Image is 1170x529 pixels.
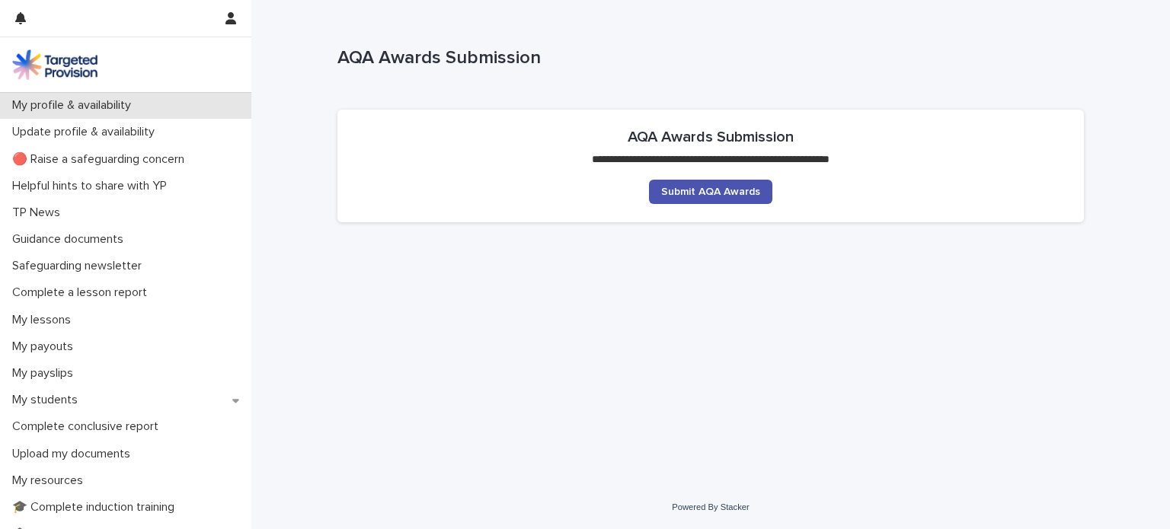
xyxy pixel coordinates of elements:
[6,285,159,300] p: Complete a lesson report
[6,393,90,407] p: My students
[6,447,142,461] p: Upload my documents
[6,152,197,167] p: 🔴 Raise a safeguarding concern
[6,206,72,220] p: TP News
[6,473,95,488] p: My resources
[6,259,154,273] p: Safeguarding newsletter
[6,339,85,354] p: My payouts
[12,49,97,80] img: M5nRWzHhSzIhMunXDL62
[649,180,772,204] a: Submit AQA Awards
[337,47,1078,69] p: AQA Awards Submission
[6,419,171,434] p: Complete conclusive report
[6,366,85,381] p: My payslips
[628,128,794,146] h2: AQA Awards Submission
[6,179,179,193] p: Helpful hints to share with YP
[6,125,167,139] p: Update profile & availability
[6,98,143,113] p: My profile & availability
[6,313,83,327] p: My lessons
[6,500,187,515] p: 🎓 Complete induction training
[672,502,749,511] a: Powered By Stacker
[661,186,760,197] span: Submit AQA Awards
[6,232,136,247] p: Guidance documents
